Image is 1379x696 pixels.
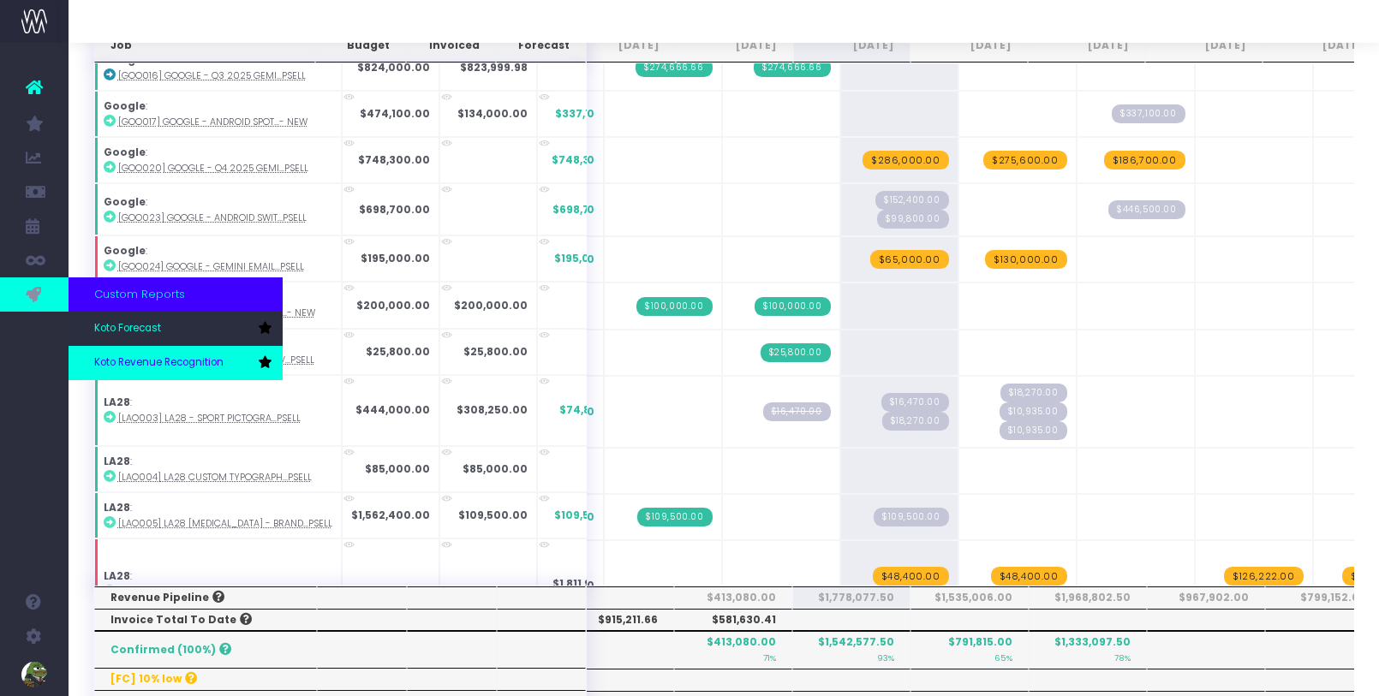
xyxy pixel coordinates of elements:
th: $967,902.00 [1147,586,1265,609]
strong: $474,100.00 [360,106,430,121]
td: : [94,492,342,538]
strong: Google [104,194,146,209]
th: Nov 25: activate to sort column ascending [910,28,1028,62]
span: wayahead Revenue Forecast Item [1224,567,1304,586]
small: 78% [1114,650,1131,663]
strong: $134,000.00 [457,106,528,121]
span: Koto Revenue Recognition [94,355,224,371]
strong: $444,000.00 [355,402,430,417]
strong: $200,000.00 [356,298,430,312]
th: $413,080.00 [674,631,792,669]
abbr: [LAO003] LA28 - Sport Pictograms - Upsell [118,412,301,425]
strong: Google [104,52,146,67]
small: 93% [877,650,894,663]
th: Confirmed (100%) [94,631,317,668]
th: $1,778,077.50 [792,586,910,609]
th: Sep 25: activate to sort column ascending [676,28,793,62]
strong: $195,000.00 [361,251,430,265]
th: Oct 25: activate to sort column ascending [793,28,910,62]
strong: $200,000.00 [454,298,528,312]
span: wayahead Revenue Forecast Item [863,151,949,170]
span: Streamtime Draft Invoice: null – [LAO005] LA28 Retainer - Brand - Upsell [874,508,949,526]
abbr: [GOO024] Google - Gemini Email Pilot - Digital - Upsell [118,260,304,273]
span: Streamtime Draft Invoice: null – LA0003 - Sport Pictograms [1000,421,1067,440]
strong: $85,000.00 [365,461,430,476]
th: $413,080.00 [674,586,792,609]
th: Forecast [496,28,586,62]
span: $337,100.00 [555,106,624,122]
th: Aug 25: activate to sort column ascending [558,28,675,62]
strong: $698,700.00 [359,202,430,217]
strong: LA28 [104,395,130,409]
a: Koto Revenue Recognition [69,346,283,380]
span: Streamtime Draft Invoice: null – LA0003 - Sport Pictograms [763,402,831,421]
span: Streamtime Draft Invoice: 940 – [GOO017] Google - Android - Brand - New [1112,104,1185,123]
th: $1,542,577.50 [792,631,910,669]
span: Streamtime Draft Invoice: null – LA0003 - Sport Pictograms [881,393,949,412]
span: Koto Forecast [94,321,161,336]
span: wayahead Revenue Forecast Item [1104,151,1185,170]
span: wayahead Revenue Forecast Item [870,250,949,269]
span: wayahead Revenue Forecast Item [985,250,1067,269]
abbr: [GRA001] Grammarly - Product Videos - Brand - New [118,306,315,319]
td: : [94,183,342,235]
strong: $824,000.00 [357,60,430,74]
span: Streamtime Draft Invoice: 938 – [GOO023] Google - Android Switch - Campaign - Upsell [1108,200,1185,219]
a: Koto Forecast [69,312,283,346]
strong: LA28 [104,500,130,515]
th: Revenue Pipeline [94,586,317,609]
span: Streamtime Invoice: 896 – [GOO016] Google - Q3 2025 Gemini Design - Brand - Upsell [754,58,831,77]
span: wayahead Revenue Forecast Item [983,151,1067,170]
td: : [94,375,342,446]
td: : [94,91,342,137]
strong: $85,000.00 [463,461,528,476]
th: $915,211.66 [556,609,674,631]
span: Streamtime Invoice: 934 – [GRA002] Grammarly - Product Video [761,343,831,362]
td: : [94,235,342,282]
span: Streamtime Invoice: 933 – Grammarly - Product Videos [755,297,831,316]
strong: $823,999.98 [460,60,528,74]
strong: LA28 [104,454,130,468]
small: 71% [763,650,776,663]
span: wayahead Revenue Forecast Item [873,567,949,586]
span: Streamtime Invoice: 908 – Grammarly - Product Videos [636,297,713,316]
th: $791,815.00 [910,631,1029,669]
span: $74,880.00 [559,402,624,418]
span: $698,700.00 [552,202,624,217]
strong: $748,300.00 [358,152,430,167]
span: $748,300.00 [552,152,624,168]
th: Budget [315,28,406,62]
strong: $109,500.00 [458,508,528,522]
th: $1,535,006.00 [910,586,1029,609]
span: Custom Reports [94,286,185,303]
span: Streamtime Invoice: 920 – [LAO005] LA28 Retainer - Brand - Upsell [637,508,713,526]
span: Streamtime Draft Invoice: null – LA0003 - Sport Pictograms [1000,384,1067,402]
abbr: [LAO005] LA28 Retainer - Brand - Upsell [118,517,332,530]
abbr: [GOO016] Google - Q3 2025 Gemini Design - Brand - Upsell [118,69,306,82]
span: Streamtime Draft Invoice: null – LA0003 - Sport Pictograms [1000,402,1067,421]
th: Invoiced [406,28,496,62]
th: Jan 26: activate to sort column ascending [1145,28,1263,62]
strong: Google [104,98,146,113]
strong: Google [104,243,146,258]
td: : [94,137,342,183]
abbr: [GOO017] Google - Android Spotlight - Brand - New [118,116,307,128]
span: Streamtime Draft Invoice: 937 – [GOO023] Google - Android Switch - Campaign - Upsell [877,210,949,229]
strong: Google [104,145,146,159]
abbr: [GOO020] Google - Q4 2025 Gemini Design - Brand - Upsell [118,162,308,175]
span: $195,000.00 [554,251,624,266]
th: [FC] 10% low [94,668,317,690]
th: $1,333,097.50 [1029,631,1147,669]
strong: $25,800.00 [366,344,430,359]
span: $1,811,928.00 [552,576,624,592]
abbr: [LAO004] LA28 Custom Typography - Upsell [118,471,312,484]
span: Streamtime Draft Invoice: null – LA0003 - Sport Pictograms [882,412,949,431]
img: images/default_profile_image.png [21,662,47,687]
small: 65% [994,650,1012,663]
th: $1,968,802.50 [1029,586,1147,609]
span: Streamtime Draft Invoice: 936 – [GOO023] Google - Android Switch - Campaign - Upsell [875,191,949,210]
td: : [94,446,342,492]
td: : [94,45,342,91]
span: $109,500.00 [554,508,624,523]
strong: $25,800.00 [463,344,528,359]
